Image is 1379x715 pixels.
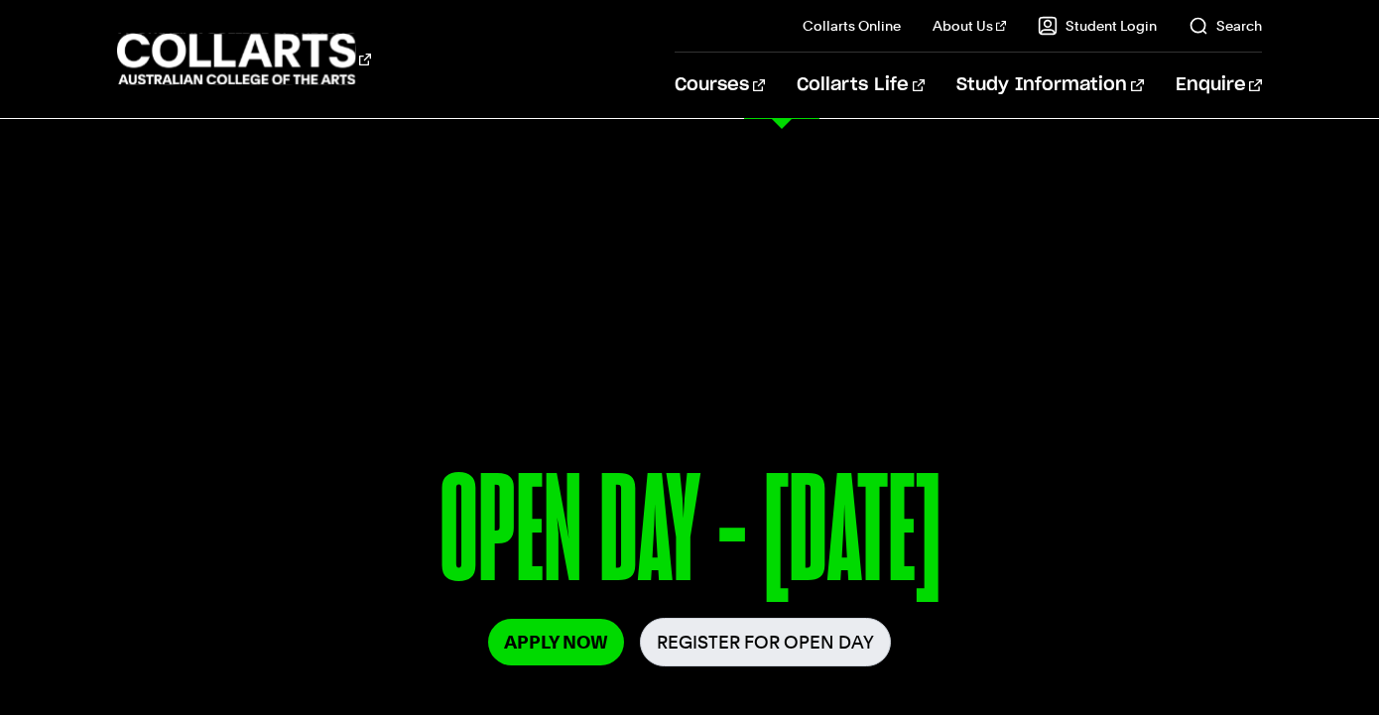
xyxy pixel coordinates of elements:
[117,454,1262,618] p: OPEN DAY - [DATE]
[1189,16,1262,36] a: Search
[675,53,765,118] a: Courses
[1038,16,1157,36] a: Student Login
[956,53,1143,118] a: Study Information
[933,16,1006,36] a: About Us
[488,619,624,665] a: Apply Now
[803,16,901,36] a: Collarts Online
[117,31,371,87] div: Go to homepage
[1176,53,1262,118] a: Enquire
[640,618,891,666] a: Register for Open Day
[797,53,925,118] a: Collarts Life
